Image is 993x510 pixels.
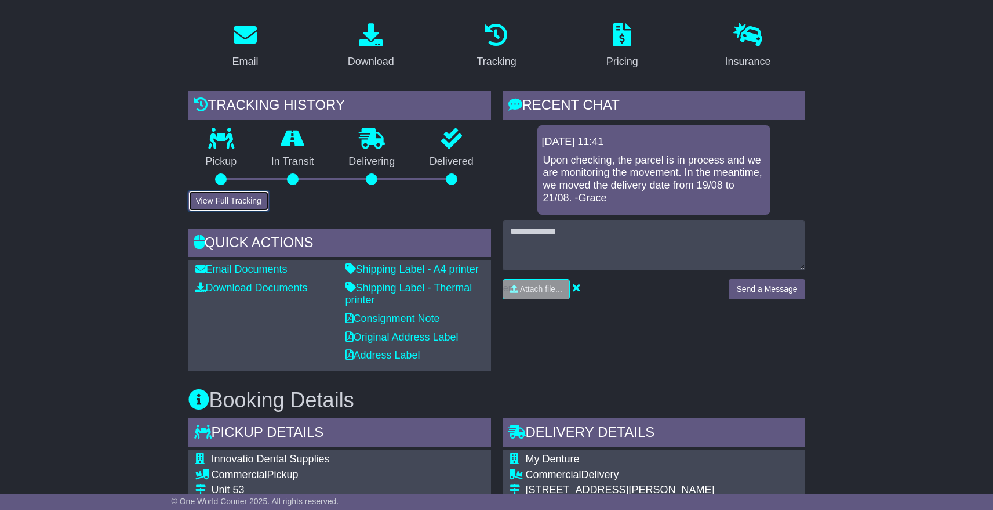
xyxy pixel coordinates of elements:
[526,484,715,497] div: [STREET_ADDRESS][PERSON_NAME]
[477,54,516,70] div: Tracking
[212,484,401,497] div: Unit 53
[718,19,779,74] a: Insurance
[195,282,308,294] a: Download Documents
[526,469,715,482] div: Delivery
[348,54,394,70] div: Download
[345,331,459,343] a: Original Address Label
[725,54,771,70] div: Insurance
[188,191,269,211] button: View Full Tracking
[543,154,765,204] p: Upon checking, the parcel is in process and we are monitoring the movement. In the meantime, we m...
[195,263,288,275] a: Email Documents
[212,469,267,480] span: Commercial
[188,91,491,122] div: Tracking history
[526,469,581,480] span: Commercial
[232,54,258,70] div: Email
[345,313,440,324] a: Consignment Note
[340,19,402,74] a: Download
[503,418,805,450] div: Delivery Details
[503,91,805,122] div: RECENT CHAT
[599,19,646,74] a: Pricing
[542,136,766,149] div: [DATE] 11:41
[345,349,420,361] a: Address Label
[332,155,413,168] p: Delivering
[172,497,339,506] span: © One World Courier 2025. All rights reserved.
[188,229,491,260] div: Quick Actions
[254,155,332,168] p: In Transit
[526,453,580,465] span: My Denture
[212,453,330,465] span: Innovatio Dental Supplies
[469,19,523,74] a: Tracking
[345,282,472,306] a: Shipping Label - Thermal printer
[188,418,491,450] div: Pickup Details
[188,155,254,168] p: Pickup
[212,469,401,482] div: Pickup
[412,155,491,168] p: Delivered
[345,263,479,275] a: Shipping Label - A4 printer
[224,19,265,74] a: Email
[729,279,805,299] button: Send a Message
[606,54,638,70] div: Pricing
[188,389,805,412] h3: Booking Details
